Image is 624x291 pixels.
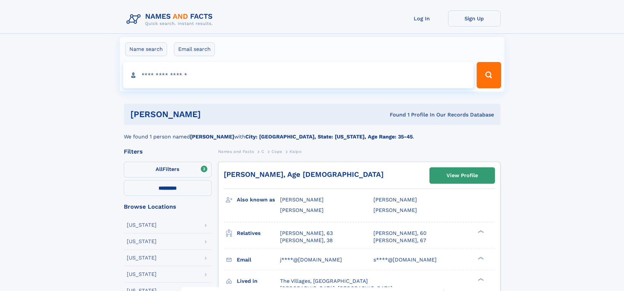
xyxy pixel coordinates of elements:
[373,197,417,203] span: [PERSON_NAME]
[224,170,384,178] a: [PERSON_NAME], Age [DEMOGRAPHIC_DATA]
[261,149,264,154] span: C
[477,62,501,88] button: Search Button
[290,149,301,154] span: Kaipo
[446,168,478,183] div: View Profile
[124,149,212,155] div: Filters
[373,207,417,213] span: [PERSON_NAME]
[237,254,280,265] h3: Email
[280,207,324,213] span: [PERSON_NAME]
[261,147,264,156] a: C
[237,228,280,239] h3: Relatives
[280,278,368,284] span: The Villages, [GEOGRAPHIC_DATA]
[127,272,157,277] div: [US_STATE]
[373,230,426,237] a: [PERSON_NAME], 60
[280,197,324,203] span: [PERSON_NAME]
[130,110,295,118] h1: [PERSON_NAME]
[272,147,282,156] a: Cope
[124,162,212,177] label: Filters
[190,134,234,140] b: [PERSON_NAME]
[174,42,215,56] label: Email search
[272,149,282,154] span: Cope
[237,276,280,287] h3: Lived in
[373,237,426,244] a: [PERSON_NAME], 67
[124,125,501,141] div: We found 1 person named with .
[124,204,212,210] div: Browse Locations
[476,277,484,281] div: ❯
[448,10,501,27] a: Sign Up
[476,229,484,234] div: ❯
[396,10,448,27] a: Log In
[124,10,218,28] img: Logo Names and Facts
[295,111,494,118] div: Found 1 Profile In Our Records Database
[123,62,474,88] input: search input
[280,230,333,237] a: [PERSON_NAME], 63
[245,134,413,140] b: City: [GEOGRAPHIC_DATA], State: [US_STATE], Age Range: 35-45
[218,147,254,156] a: Names and Facts
[125,42,167,56] label: Name search
[127,222,157,228] div: [US_STATE]
[280,237,333,244] a: [PERSON_NAME], 38
[430,168,495,183] a: View Profile
[237,194,280,205] h3: Also known as
[127,239,157,244] div: [US_STATE]
[156,166,162,172] span: All
[476,256,484,260] div: ❯
[127,255,157,260] div: [US_STATE]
